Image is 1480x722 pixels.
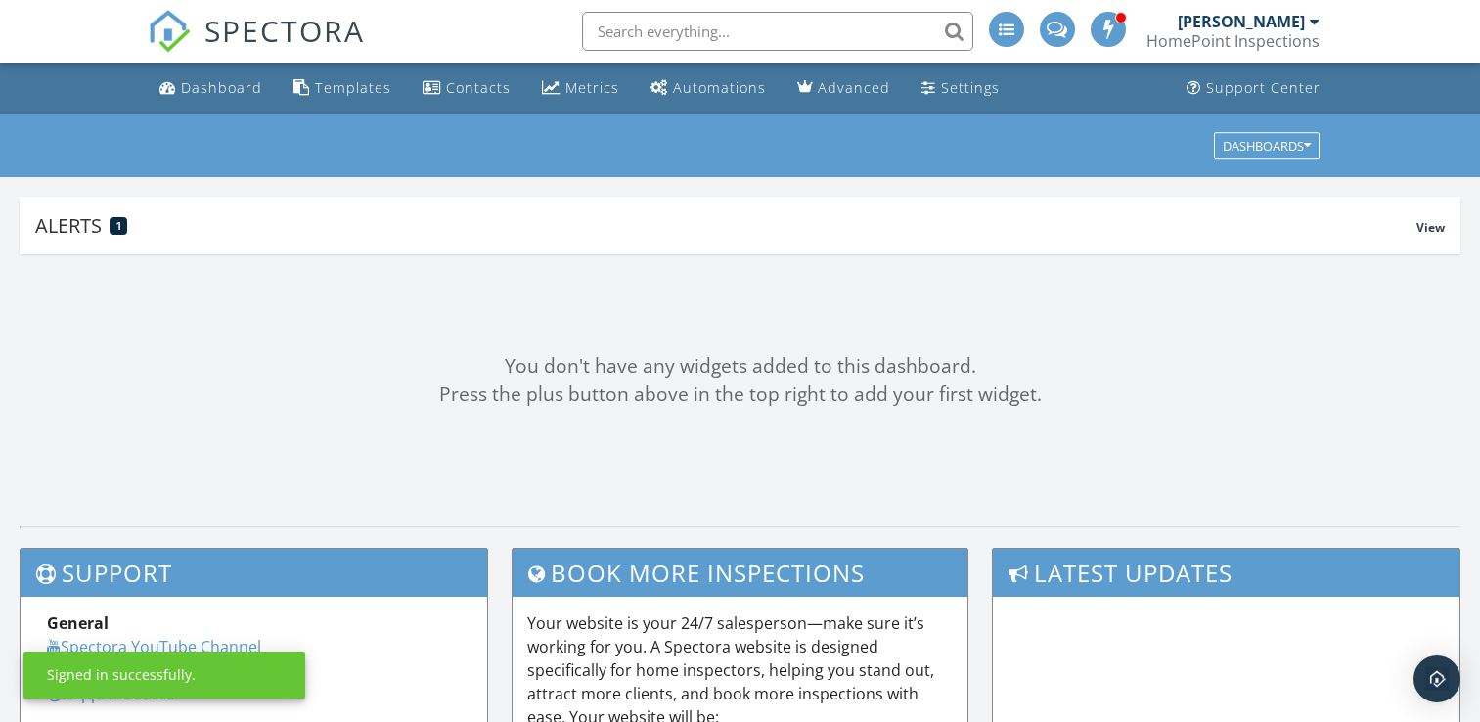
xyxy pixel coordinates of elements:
a: Support Center [47,683,177,704]
span: View [1416,219,1445,236]
a: Contacts [415,70,518,107]
a: Automations (Advanced) [643,70,774,107]
div: Metrics [565,78,619,97]
a: Dashboard [152,70,270,107]
div: Support Center [1206,78,1321,97]
div: Open Intercom Messenger [1413,655,1460,702]
div: You don't have any widgets added to this dashboard. [20,352,1460,381]
div: Templates [315,78,391,97]
a: Settings [914,70,1008,107]
input: Search everything... [582,12,973,51]
h3: Support [21,549,487,597]
div: Advanced [818,78,890,97]
strong: General [47,612,109,634]
a: SPECTORA [148,26,365,68]
a: Advanced [789,70,898,107]
h3: Latest Updates [993,549,1459,597]
a: Templates [286,70,399,107]
div: Settings [941,78,1000,97]
a: Support Center [1179,70,1328,107]
div: [PERSON_NAME] [1178,12,1305,31]
div: Alerts [35,212,1416,239]
h3: Book More Inspections [513,549,967,597]
span: 1 [116,219,121,233]
a: Metrics [534,70,627,107]
a: Spectora YouTube Channel [47,636,261,657]
div: HomePoint Inspections [1146,31,1320,51]
img: The Best Home Inspection Software - Spectora [148,10,191,53]
div: Automations [673,78,766,97]
button: Dashboards [1214,132,1320,159]
div: Dashboard [181,78,262,97]
div: Signed in successfully. [47,665,196,685]
div: Dashboards [1223,139,1311,153]
div: Press the plus button above in the top right to add your first widget. [20,381,1460,409]
span: SPECTORA [204,10,365,51]
div: Contacts [446,78,511,97]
